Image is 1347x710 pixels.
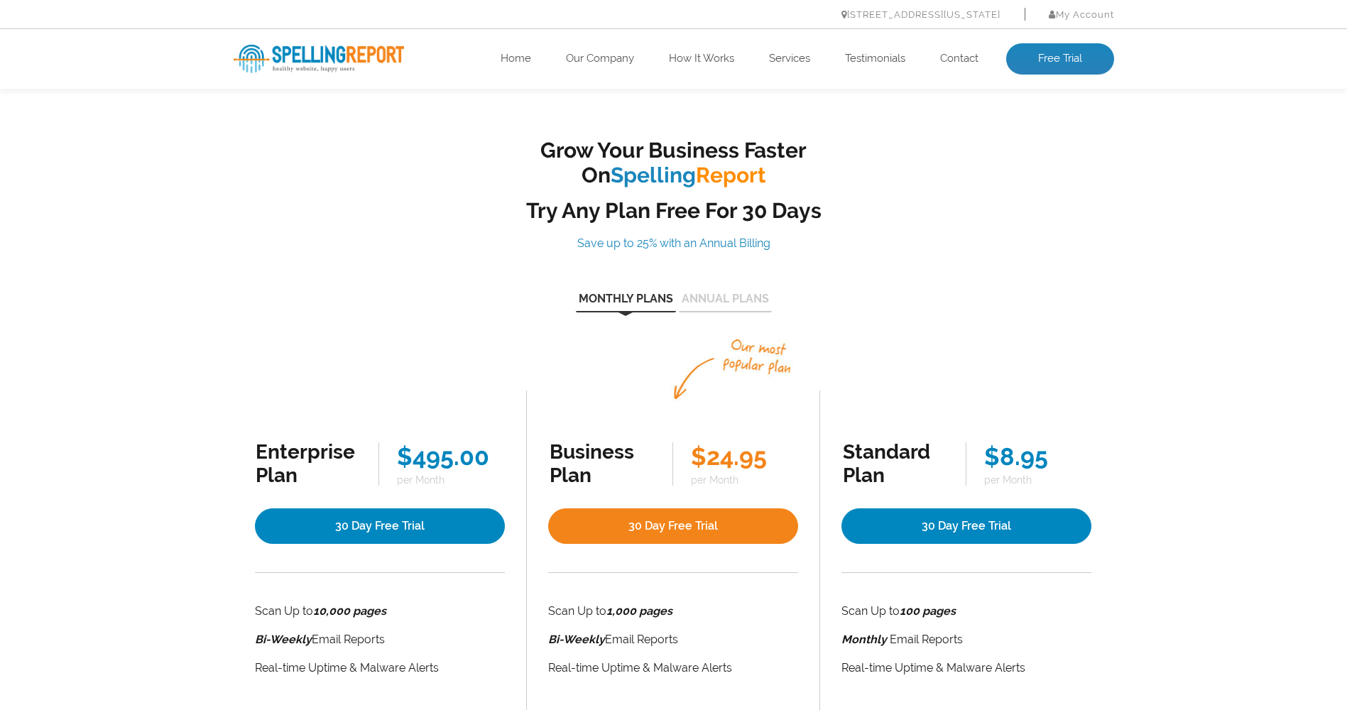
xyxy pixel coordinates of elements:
[577,236,770,250] span: Save up to 25% with an Annual Billing
[841,630,1091,650] li: Email Reports
[255,658,506,678] li: Real-time Uptime & Malware Alerts
[841,508,1091,544] a: 30 Day Free Trial
[550,440,655,487] div: Business Plan
[900,604,956,618] strong: 100 pages
[397,442,503,471] div: $495.00
[454,138,894,187] h2: Grow Your Business Faster On
[984,474,1091,486] span: per Month
[984,442,1091,471] div: $8.95
[841,633,887,646] strong: Monthly
[454,198,894,223] h2: Try Any Plan Free For 30 Days
[255,601,506,621] li: Scan Up to
[696,163,766,187] span: Report
[548,633,605,646] i: Bi-Weekly
[255,633,312,646] i: Bi-Weekly
[313,604,386,618] strong: 10,000 pages
[548,658,798,678] li: Real-time Uptime & Malware Alerts
[843,440,948,487] div: Standard Plan
[679,293,772,312] button: Annual Plans
[576,293,676,312] button: Monthly Plans
[397,474,503,486] span: per Month
[548,601,798,621] li: Scan Up to
[548,508,798,544] a: 30 Day Free Trial
[841,601,1091,621] li: Scan Up to
[841,658,1091,678] li: Real-time Uptime & Malware Alerts
[606,604,672,618] strong: 1,000 pages
[691,474,797,486] span: per Month
[548,630,798,650] li: Email Reports
[691,442,797,471] div: $24.95
[256,440,361,487] div: Enterprise Plan
[255,508,506,544] a: 30 Day Free Trial
[255,630,506,650] li: Email Reports
[611,163,696,187] span: Spelling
